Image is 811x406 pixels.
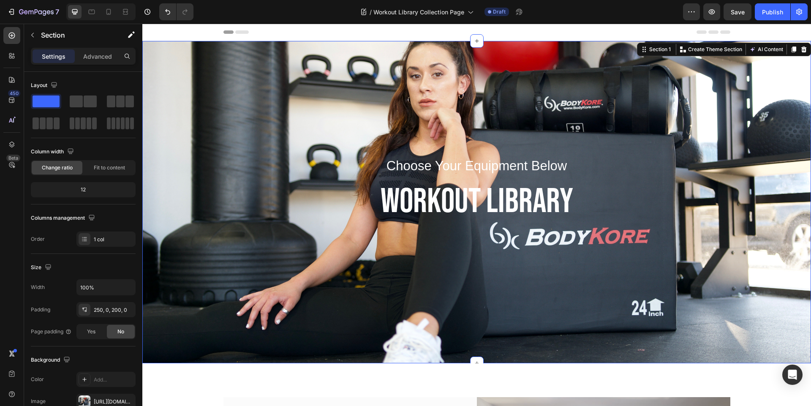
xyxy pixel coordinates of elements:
[83,52,112,61] p: Advanced
[31,262,53,273] div: Size
[159,3,193,20] div: Undo/Redo
[94,306,133,314] div: 250, 0, 200, 0
[3,3,63,20] button: 7
[31,213,97,224] div: Columns management
[6,155,20,161] div: Beta
[55,7,59,17] p: 7
[77,280,135,295] input: Auto
[493,8,506,16] span: Draft
[94,164,125,172] span: Fit to content
[31,235,45,243] div: Order
[31,398,46,405] div: Image
[370,8,372,16] span: /
[31,328,72,335] div: Page padding
[731,8,745,16] span: Save
[94,398,133,406] div: [URL][DOMAIN_NAME]
[94,376,133,384] div: Add...
[42,52,65,61] p: Settings
[42,164,73,172] span: Change ratio
[762,8,783,16] div: Publish
[31,146,76,158] div: Column width
[755,3,790,20] button: Publish
[8,90,20,97] div: 450
[31,306,50,313] div: Padding
[31,283,45,291] div: Width
[31,354,72,366] div: Background
[373,8,464,16] span: Workout Library Collection Page
[94,236,133,243] div: 1 col
[31,80,59,91] div: Layout
[782,365,803,385] div: Open Intercom Messenger
[31,376,44,383] div: Color
[41,30,110,40] p: Section
[33,184,134,196] div: 12
[724,3,751,20] button: Save
[142,24,811,406] iframe: Design area
[87,328,95,335] span: Yes
[117,328,124,335] span: No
